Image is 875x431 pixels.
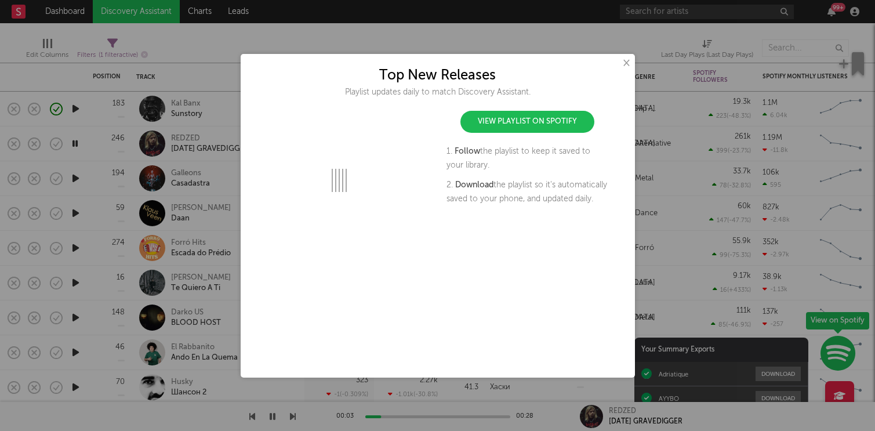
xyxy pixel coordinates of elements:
[455,147,480,155] span: Follow
[379,68,496,82] div: Top New Releases
[455,181,493,189] span: Download
[619,57,632,70] button: ×
[446,178,609,206] li: the playlist so it's automatically saved to your phone, and updated daily.
[446,144,609,172] li: the playlist to keep it saved to your library.
[345,85,531,99] div: Playlist updates daily to match Discovery Assistant.
[460,111,594,133] a: View Playlist on Spotify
